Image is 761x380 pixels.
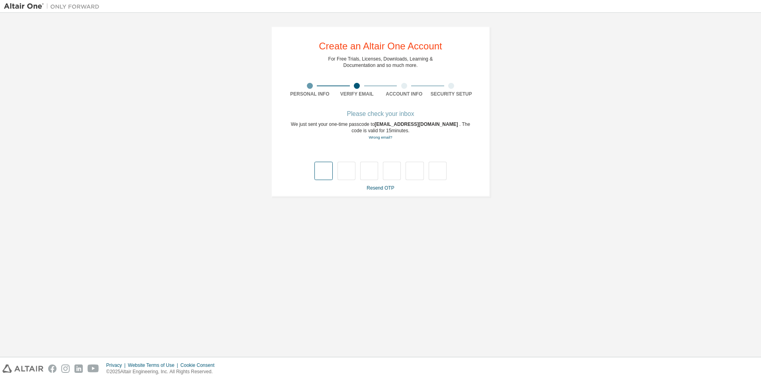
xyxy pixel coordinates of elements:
[106,362,128,368] div: Privacy
[428,91,475,97] div: Security Setup
[88,364,99,373] img: youtube.svg
[180,362,219,368] div: Cookie Consent
[380,91,428,97] div: Account Info
[128,362,180,368] div: Website Terms of Use
[4,2,103,10] img: Altair One
[328,56,433,69] div: For Free Trials, Licenses, Downloads, Learning & Documentation and so much more.
[74,364,83,373] img: linkedin.svg
[367,185,394,191] a: Resend OTP
[61,364,70,373] img: instagram.svg
[369,135,392,139] a: Go back to the registration form
[375,121,459,127] span: [EMAIL_ADDRESS][DOMAIN_NAME]
[286,121,475,141] div: We just sent your one-time passcode to . The code is valid for 15 minutes.
[106,368,219,375] p: © 2025 Altair Engineering, Inc. All Rights Reserved.
[286,91,334,97] div: Personal Info
[319,41,442,51] div: Create an Altair One Account
[286,112,475,116] div: Please check your inbox
[2,364,43,373] img: altair_logo.svg
[334,91,381,97] div: Verify Email
[48,364,57,373] img: facebook.svg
